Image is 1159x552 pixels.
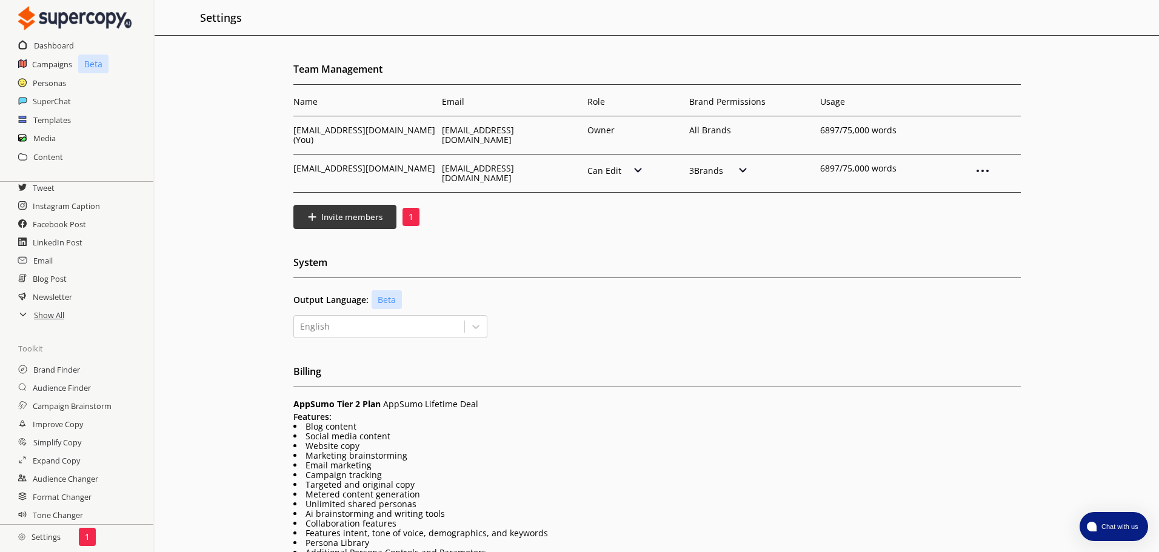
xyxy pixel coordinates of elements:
[33,415,83,433] a: Improve Copy
[293,470,1021,480] li: Campaign tracking
[975,164,990,178] img: Close
[587,125,615,135] p: Owner
[293,295,369,305] b: Output Language:
[293,60,1021,85] h2: Team Management
[689,125,735,135] p: All Brands
[293,480,1021,490] li: Targeted and original copy
[293,164,436,173] p: [EMAIL_ADDRESS][DOMAIN_NAME]
[33,397,112,415] a: Campaign Brainstorm
[820,164,945,173] p: 6897 /75,000 words
[293,499,1021,509] li: Unlimited shared personas
[33,92,71,110] a: SuperChat
[1097,522,1141,531] span: Chat with us
[293,398,381,410] span: AppSumo Tier 2 Plan
[34,306,64,324] a: Show All
[33,197,100,215] a: Instagram Caption
[293,441,1021,451] li: Website copy
[442,164,581,183] p: [EMAIL_ADDRESS][DOMAIN_NAME]
[293,125,436,145] p: [EMAIL_ADDRESS][DOMAIN_NAME] (You)
[293,399,1021,409] p: AppSumo Lifetime Deal
[409,212,413,222] p: 1
[293,461,1021,470] li: Email marketing
[820,125,945,135] p: 6897 /75,000 words
[689,97,814,107] p: Brand Permissions
[34,36,74,55] a: Dashboard
[33,129,56,147] a: Media
[33,361,80,379] a: Brand Finder
[975,164,990,180] div: Remove Member
[587,97,683,107] p: Role
[633,164,643,176] img: Close
[293,451,1021,461] li: Marketing brainstorming
[18,6,132,30] img: Close
[33,215,86,233] a: Facebook Post
[33,233,82,251] a: LinkedIn Post
[293,411,332,422] b: Features:
[85,532,90,542] p: 1
[293,538,1021,548] li: Persona Library
[293,490,1021,499] li: Metered content generation
[321,211,382,222] b: Invite members
[33,433,81,451] a: Simplify Copy
[33,379,91,397] a: Audience Finder
[33,488,92,506] a: Format Changer
[1080,512,1148,541] button: atlas-launcher
[293,431,1021,441] li: Social media content
[293,97,436,107] p: Name
[293,422,1021,431] li: Blog content
[33,74,66,92] a: Personas
[293,528,1021,538] li: Features intent, tone of voice, demographics, and keywords
[33,251,53,270] a: Email
[293,362,1021,387] h2: Billing
[442,125,581,145] p: [EMAIL_ADDRESS][DOMAIN_NAME]
[33,288,72,306] a: Newsletter
[820,97,945,107] p: Usage
[587,166,630,176] p: Can Edit
[33,179,55,197] a: Tweet
[442,97,581,107] p: Email
[33,270,67,288] a: Blog Post
[33,111,71,129] a: Templates
[18,533,25,540] img: Close
[33,470,98,488] a: Audience Changer
[33,451,80,470] a: Expand Copy
[32,55,72,73] a: Campaigns
[78,55,109,73] p: Beta
[200,6,242,29] h2: Settings
[293,205,397,229] button: Invite members
[293,519,1021,528] li: Collaboration features
[689,166,735,176] p: 3 Brands
[33,506,83,524] a: Tone Changer
[372,290,402,309] p: Beta
[293,509,1021,519] li: Ai brainstorming and writing tools
[293,253,1021,278] h2: System
[738,164,748,176] img: Close
[33,148,63,166] a: Content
